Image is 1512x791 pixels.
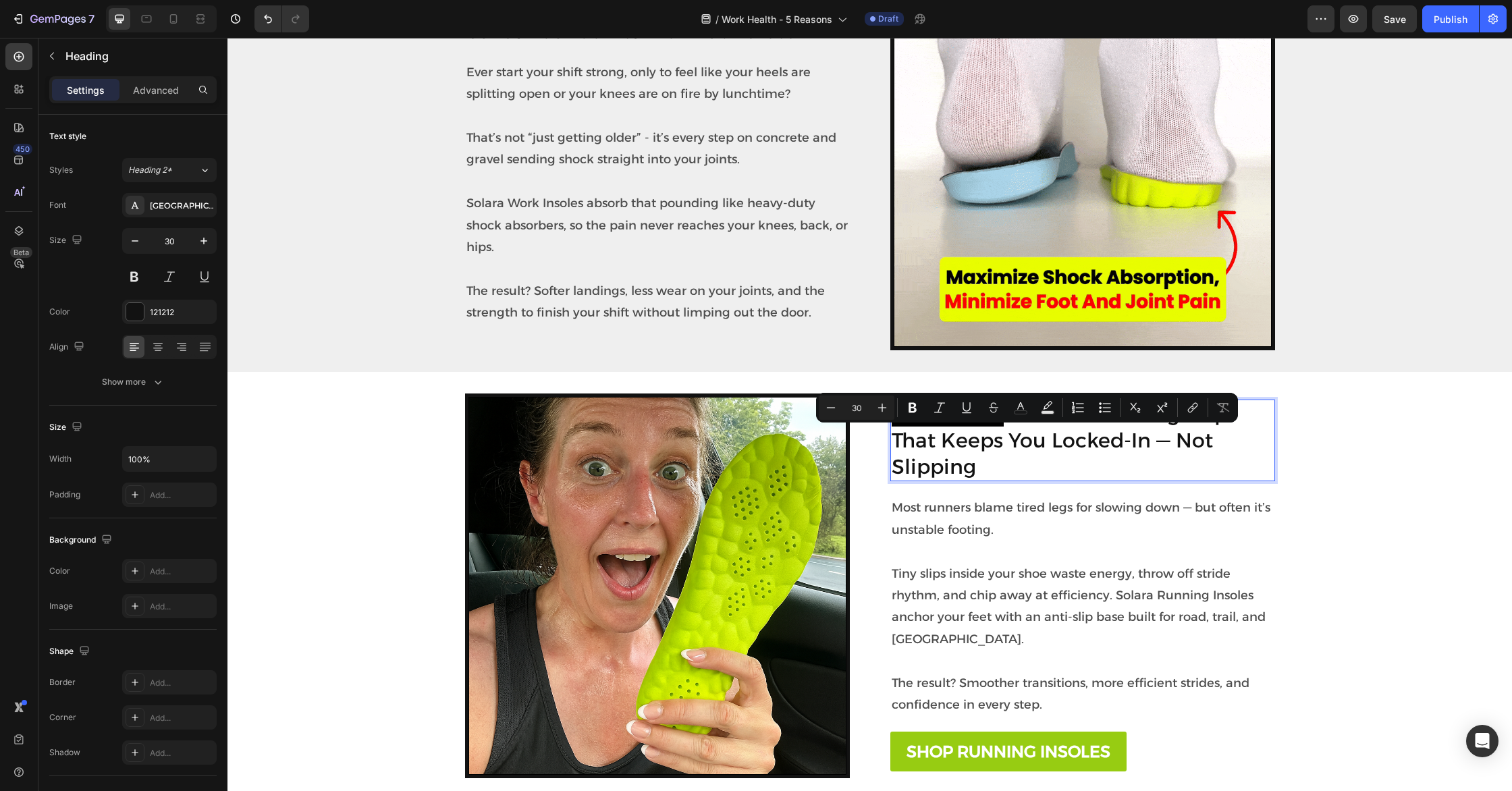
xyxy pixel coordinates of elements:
[878,13,898,25] span: Draft
[88,11,94,27] p: 7
[150,200,213,212] div: [GEOGRAPHIC_DATA]
[664,363,1046,442] p: Stride-Stabilizing Grip That Keeps You Locked-In — Not Slipping
[49,746,80,759] div: Shadow
[49,600,73,612] div: Image
[128,164,172,176] span: Heading 2*
[150,677,213,689] div: Add...
[49,531,115,549] div: Background
[123,447,216,471] input: Auto
[150,566,213,578] div: Add...
[227,38,1512,791] iframe: Design area
[49,676,76,688] div: Border
[49,711,76,724] div: Corner
[254,5,309,32] div: Undo/Redo
[49,565,70,577] div: Color
[715,12,719,26] span: /
[663,694,899,734] a: SHOP RUNNING INSOLES
[1384,13,1406,25] span: Save
[664,503,1046,612] p: Tiny slips inside your shoe waste energy, throw off stride rhythm, and chip away at efficiency. S...
[49,370,217,394] button: Show more
[49,199,66,211] div: Font
[133,83,179,97] p: Advanced
[816,393,1238,422] div: Editor contextual toolbar
[664,364,776,389] span: Reason #2:
[664,459,1046,503] p: Most runners blame tired legs for slowing down — but often it’s unstable footing.
[239,67,621,132] p: ⁠⁠⁠⁠⁠⁠⁠ That’s not “just getting older” - it’s every step on concrete and gravel sending shock st...
[49,453,72,465] div: Width
[150,601,213,613] div: Add...
[679,699,883,728] p: SHOP RUNNING INSOLES
[1372,5,1417,32] button: Save
[150,747,213,759] div: Add...
[722,12,832,26] span: Work Health - 5 Reasons
[1466,725,1498,757] div: Open Intercom Messenger
[10,247,32,258] div: Beta
[102,375,165,389] div: Show more
[122,158,217,182] button: Heading 2*
[49,130,86,142] div: Text style
[239,220,621,285] p: The result? Softer landings, less wear on your joints, and the strength to finish your shift with...
[1434,12,1467,26] div: Publish
[65,48,211,64] p: Heading
[663,362,1048,443] h2: Rich Text Editor. Editing area: main
[49,643,92,661] div: Shape
[150,306,213,319] div: 121212
[13,144,32,155] div: 450
[1422,5,1479,32] button: Publish
[5,5,101,32] button: 7
[49,489,80,501] div: Padding
[49,306,70,318] div: Color
[664,612,1046,678] p: The result? Smoother transitions, more efficient strides, and confidence in every step.
[49,338,87,356] div: Align
[239,133,621,221] p: Solara Work Insoles absorb that pounding like heavy-duty shock absorbers, so the pain never reach...
[150,712,213,724] div: Add...
[49,231,85,250] div: Size
[49,418,85,437] div: Size
[49,164,73,176] div: Styles
[67,83,105,97] p: Settings
[150,489,213,501] div: Add...
[241,359,619,737] img: gempages_567475121250370469-513189ec-7657-4930-a6ee-5c3f53e1f916.png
